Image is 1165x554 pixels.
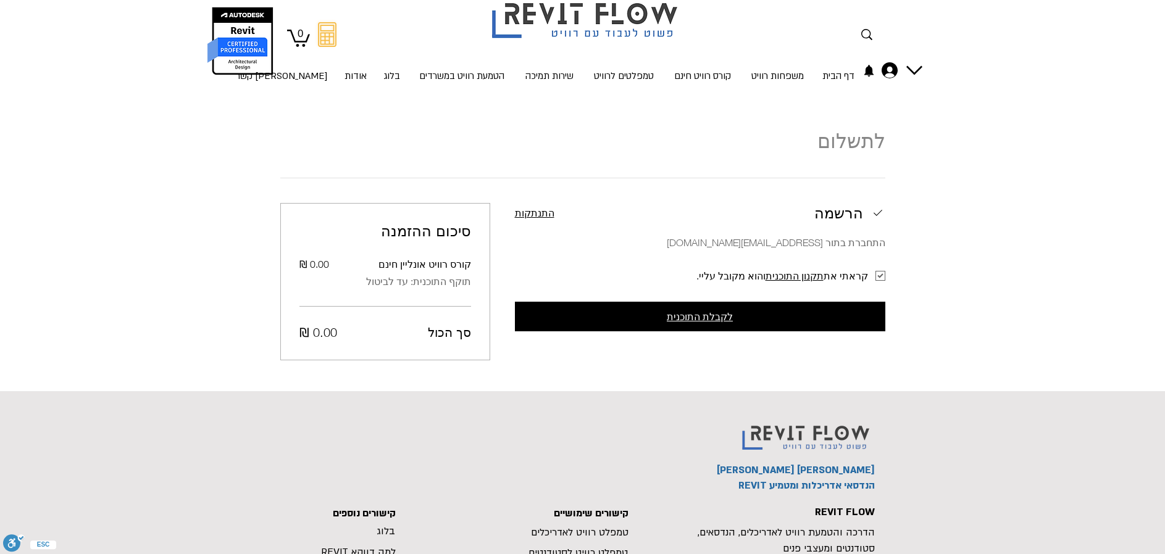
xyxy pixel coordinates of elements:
p: בלוג [378,59,405,93]
a: אודות [336,58,375,83]
span: לקבלת התוכנית [667,311,733,322]
button: קראתי אתוהוא מקובל עליי. [766,270,824,282]
p: התחברת בתור [EMAIL_ADDRESS][DOMAIN_NAME] [515,235,885,250]
a: בלוג [375,58,409,83]
button: התנתקות [515,205,554,220]
span: ‏0.00 ‏₪ [299,324,337,341]
span: קישורים שימושיים [554,506,628,520]
a: בלוג [377,524,395,538]
p: קורס רוויט חינם [669,59,736,93]
span: קורס רוויט אונליין חינם [378,257,471,271]
p: הטמעת רוויט במשרדים [414,59,509,93]
span: ‏0.00 ‏₪ [299,257,329,271]
text: 0 [298,28,303,39]
p: משפחות רוויט [746,59,809,93]
p: [PERSON_NAME] קשר [231,59,332,93]
a: קורס רוויט חינם [664,58,742,83]
span: תוקף התוכנית: עד לביטול [299,274,471,289]
a: התראות [862,64,875,77]
button: לקבלת התוכנית [515,302,885,331]
h2: הרשמה [814,203,885,223]
span: [PERSON_NAME] [PERSON_NAME] הנדסאי אדריכלות ומטמיע REVIT [717,463,875,492]
svg: מחשבון מעבר מאוטוקאד לרוויט [318,22,336,47]
a: עגלה עם 0 פריטים [287,28,310,47]
a: טמפלטים לרוויט [584,58,664,83]
h2: סיכום ההזמנה [299,222,471,239]
span: לתשלום [817,129,885,152]
span: תקנון התוכנית [766,270,824,282]
a: טמפלט רוויט לאדריכלים [531,526,628,539]
p: דף הבית [817,59,859,93]
span: REVIT FLOW [815,505,875,519]
p: טמפלטים לרוויט [589,59,659,93]
span: סך הכול [428,324,471,341]
a: דף הבית [814,58,864,83]
p: אודות [340,59,372,93]
span: קישורים נוספים [333,506,396,520]
div: החשבון של info@michal-hen.co.il [877,59,909,82]
p: שירות תמיכה [520,59,578,93]
a: משפחות רוויט [742,58,814,83]
img: autodesk certified professional in revit for architectural design יונתן אלדד [206,7,275,75]
nav: אתר [278,58,864,83]
div: קראתי את והוא מקובל עליי. [696,270,868,282]
a: [PERSON_NAME] קשר [285,58,336,83]
a: הטמעת רוויט במשרדים [409,58,516,83]
a: שירות תמיכה [516,58,584,83]
img: Revit flow logo פשוט לעבוד עם רוויט [733,407,880,458]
